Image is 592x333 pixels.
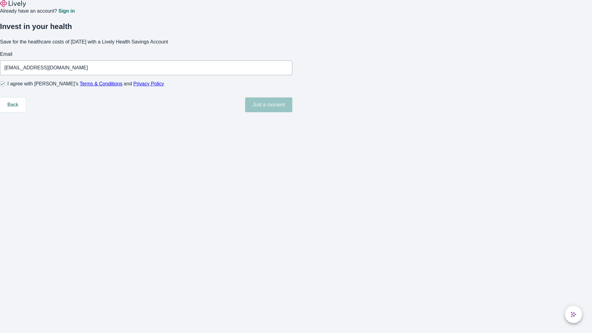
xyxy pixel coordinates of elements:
svg: Lively AI Assistant [570,311,577,318]
button: chat [565,306,582,323]
span: I agree with [PERSON_NAME]’s and [7,80,164,88]
a: Terms & Conditions [80,81,122,86]
a: Sign in [58,9,75,14]
a: Privacy Policy [134,81,164,86]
